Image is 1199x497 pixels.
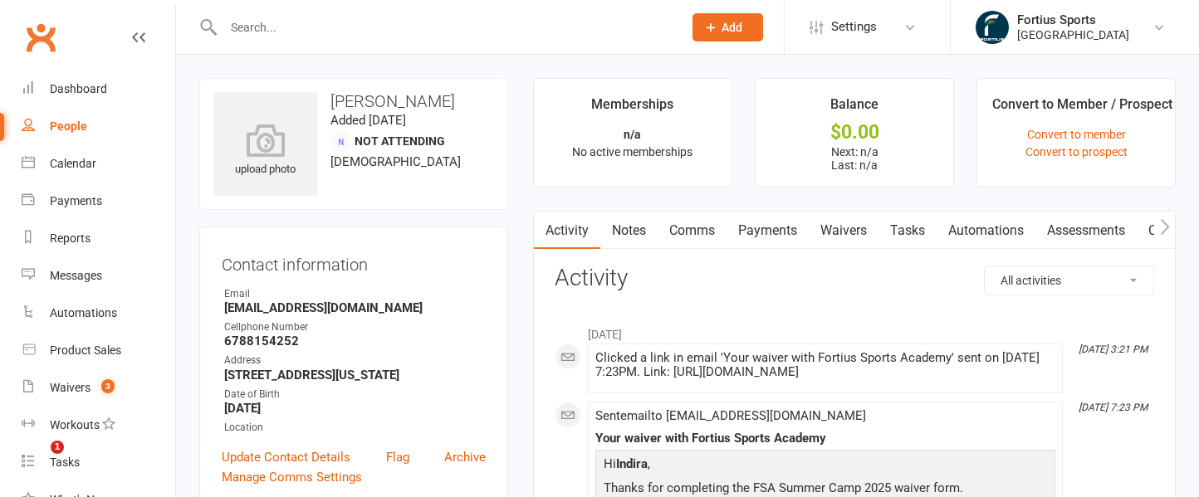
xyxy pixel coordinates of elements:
[355,134,445,148] span: Not Attending
[50,119,87,133] div: People
[50,418,100,431] div: Workouts
[330,154,461,169] span: [DEMOGRAPHIC_DATA]
[22,332,175,369] a: Product Sales
[222,249,486,274] h3: Contact information
[22,369,175,407] a: Waivers 3
[50,306,117,319] div: Automations
[50,344,121,357] div: Product Sales
[330,113,406,128] time: Added [DATE]
[572,145,692,158] span: No active memberships
[1027,128,1126,141] a: Convert to member
[213,92,494,110] h3: [PERSON_NAME]
[17,441,56,480] iframe: Intercom live chat
[224,368,486,382] strong: [STREET_ADDRESS][US_STATE]
[624,128,641,141] strong: n/a
[1079,402,1148,413] i: [DATE] 7:23 PM
[22,257,175,295] a: Messages
[591,94,673,124] div: Memberships
[50,157,96,170] div: Calendar
[658,212,727,250] a: Comms
[599,454,1051,478] p: Hi ,
[224,387,486,402] div: Date of Birth
[213,124,317,178] div: upload photo
[50,456,80,469] div: Tasks
[831,8,877,46] span: Settings
[616,456,648,471] strong: Indira
[1017,27,1129,42] div: [GEOGRAPHIC_DATA]
[20,17,61,58] a: Clubworx
[224,401,486,416] strong: [DATE]
[50,194,102,207] div: Payments
[224,420,486,436] div: Location
[222,447,350,467] a: Update Contact Details
[22,108,175,145] a: People
[809,212,878,250] a: Waivers
[1025,145,1128,158] a: Convert to prospect
[386,447,409,467] a: Flag
[22,444,175,481] a: Tasks
[218,16,671,39] input: Search...
[878,212,937,250] a: Tasks
[22,407,175,444] a: Workouts
[771,145,938,172] p: Next: n/a Last: n/a
[1079,344,1148,355] i: [DATE] 3:21 PM
[600,212,658,250] a: Notes
[224,353,486,368] div: Address
[937,212,1035,250] a: Automations
[22,220,175,257] a: Reports
[692,13,763,41] button: Add
[224,334,486,348] strong: 6788154252
[555,317,1154,344] li: [DATE]
[22,295,175,332] a: Automations
[444,447,486,467] a: Archive
[22,71,175,108] a: Dashboard
[595,351,1055,379] div: Clicked a link in email 'Your waiver with Fortius Sports Academy' sent on [DATE] 7:23PM. Link: [U...
[51,441,64,454] span: 1
[224,319,486,335] div: Cellphone Number
[224,300,486,315] strong: [EMAIL_ADDRESS][DOMAIN_NAME]
[222,467,362,487] a: Manage Comms Settings
[771,124,938,141] div: $0.00
[555,266,1154,291] h3: Activity
[992,94,1172,124] div: Convert to Member / Prospect
[1035,212,1137,250] a: Assessments
[101,379,115,393] span: 3
[50,381,91,394] div: Waivers
[722,21,742,34] span: Add
[595,408,866,423] span: Sent email to [EMAIL_ADDRESS][DOMAIN_NAME]
[595,431,1055,446] div: Your waiver with Fortius Sports Academy
[534,212,600,250] a: Activity
[50,269,102,282] div: Messages
[727,212,809,250] a: Payments
[1017,12,1129,27] div: Fortius Sports
[22,183,175,220] a: Payments
[50,82,107,95] div: Dashboard
[976,11,1009,44] img: thumb_image1743802567.png
[22,145,175,183] a: Calendar
[830,94,878,124] div: Balance
[50,231,91,245] div: Reports
[224,286,486,302] div: Email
